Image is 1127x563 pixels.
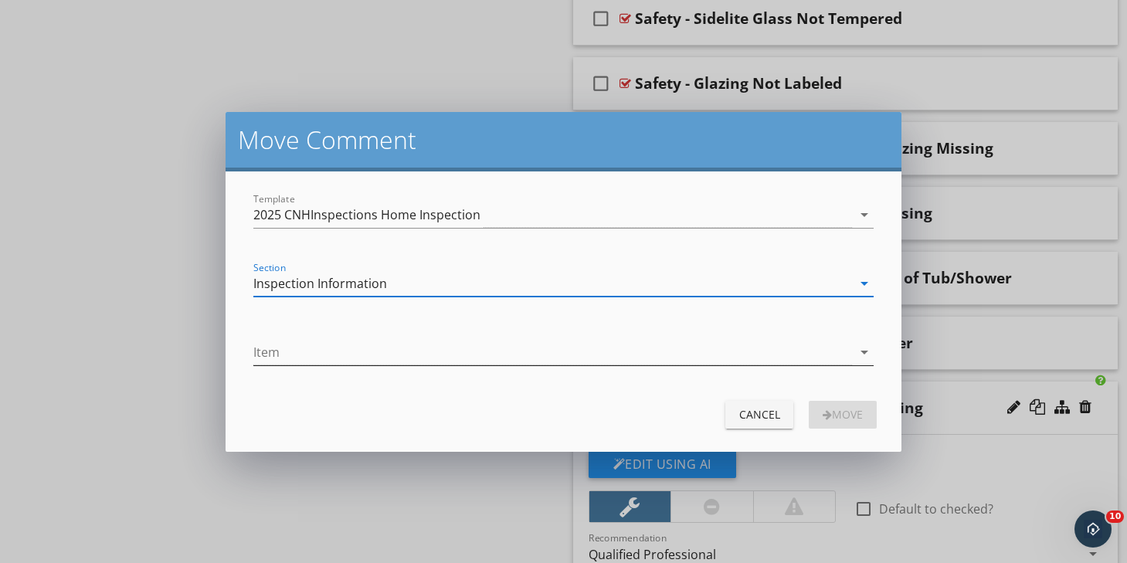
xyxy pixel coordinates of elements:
iframe: Intercom live chat [1074,510,1112,548]
i: arrow_drop_down [855,205,874,224]
span: 10 [1106,510,1124,523]
button: Cancel [725,401,793,429]
div: 2025 CNHInspections Home Inspection [253,208,480,222]
div: Cancel [738,406,781,422]
h2: Move Comment [238,124,889,155]
i: arrow_drop_down [855,343,874,361]
i: arrow_drop_down [855,274,874,293]
div: Inspection Information [253,276,387,290]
